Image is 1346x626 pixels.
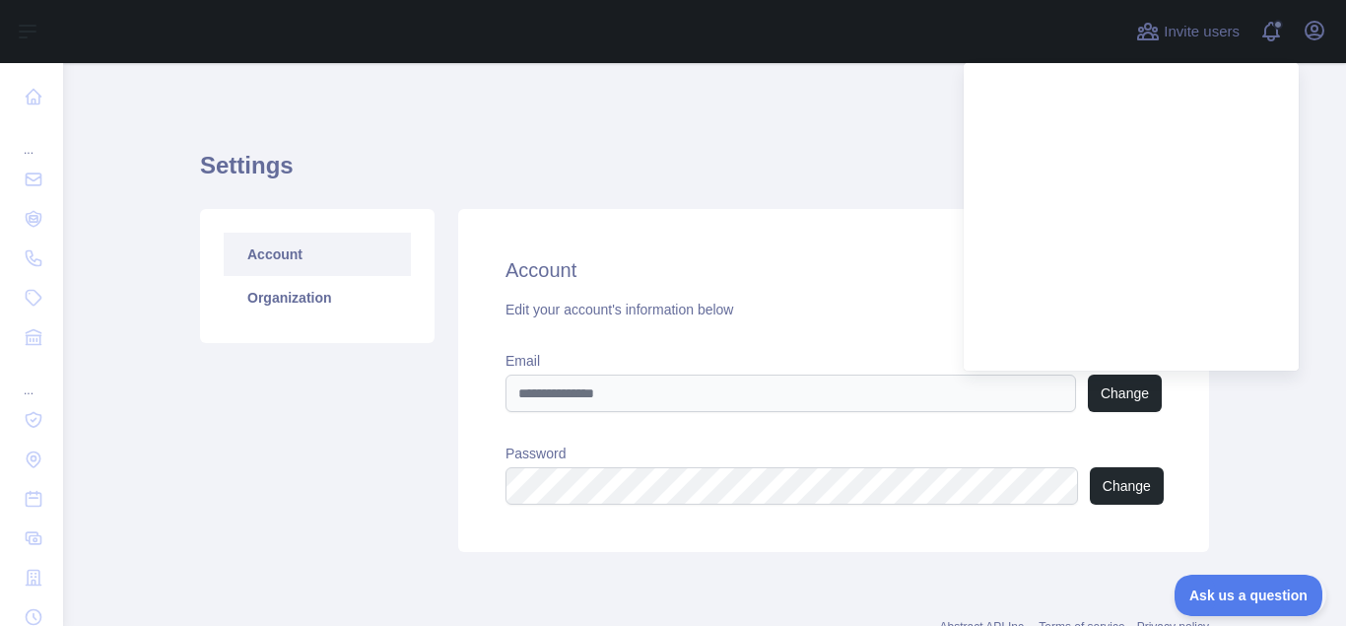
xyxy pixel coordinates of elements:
button: Change [1090,467,1164,505]
a: Organization [224,276,411,319]
div: ... [16,359,47,398]
button: Invite users [1132,16,1244,47]
label: Email [505,351,1162,371]
div: ... [16,118,47,158]
a: Account [224,233,411,276]
button: Change [1088,375,1162,412]
iframe: Toggle Customer Support [1175,575,1326,616]
span: Invite users [1164,21,1240,43]
label: Password [505,444,1162,463]
div: Edit your account's information below [505,300,1162,319]
h1: Settings [200,150,1209,197]
h2: Account [505,256,1162,284]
